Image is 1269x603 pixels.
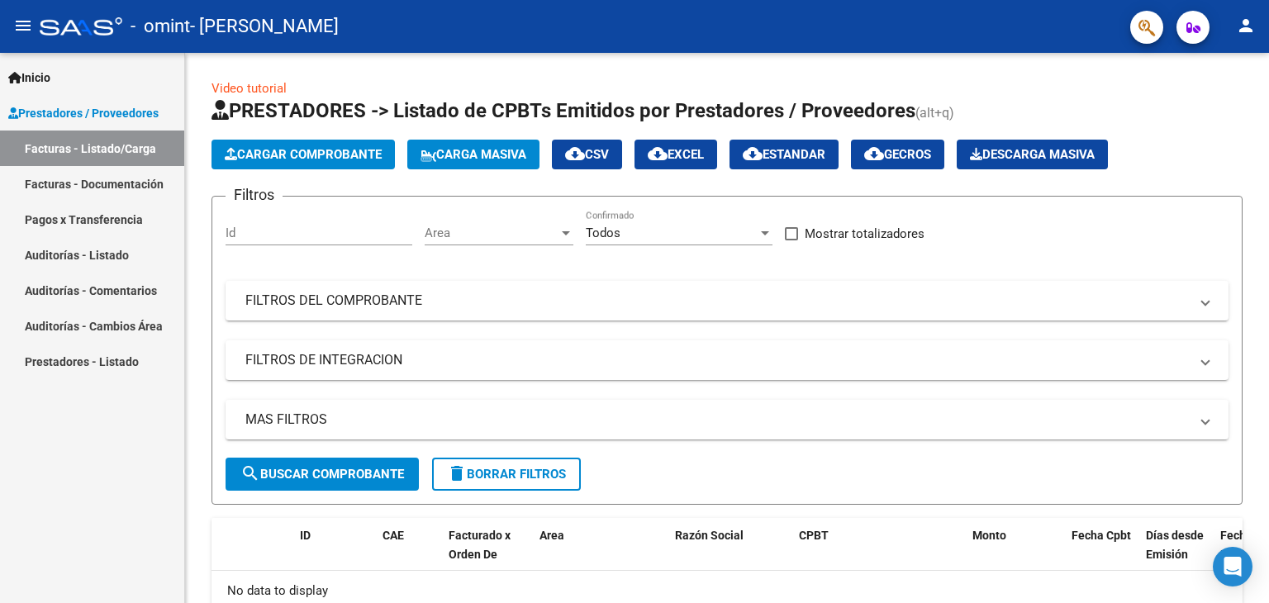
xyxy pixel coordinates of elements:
[421,147,526,162] span: Carga Masiva
[864,147,931,162] span: Gecros
[864,144,884,164] mat-icon: cloud_download
[226,400,1229,439] mat-expansion-panel-header: MAS FILTROS
[972,529,1006,542] span: Monto
[565,147,609,162] span: CSV
[586,226,620,240] span: Todos
[13,16,33,36] mat-icon: menu
[449,529,511,561] span: Facturado x Orden De
[226,183,283,207] h3: Filtros
[383,529,404,542] span: CAE
[190,8,339,45] span: - [PERSON_NAME]
[668,518,792,591] datatable-header-cell: Razón Social
[1139,518,1214,591] datatable-header-cell: Días desde Emisión
[226,281,1229,320] mat-expansion-panel-header: FILTROS DEL COMPROBANTE
[792,518,966,591] datatable-header-cell: CPBT
[970,147,1095,162] span: Descarga Masiva
[805,224,924,244] span: Mostrar totalizadores
[225,147,382,162] span: Cargar Comprobante
[432,458,581,491] button: Borrar Filtros
[966,518,1065,591] datatable-header-cell: Monto
[8,104,159,122] span: Prestadores / Proveedores
[957,140,1108,169] app-download-masive: Descarga masiva de comprobantes (adjuntos)
[799,529,829,542] span: CPBT
[240,467,404,482] span: Buscar Comprobante
[240,463,260,483] mat-icon: search
[245,411,1189,429] mat-panel-title: MAS FILTROS
[442,518,533,591] datatable-header-cell: Facturado x Orden De
[376,518,442,591] datatable-header-cell: CAE
[539,529,564,542] span: Area
[211,99,915,122] span: PRESTADORES -> Listado de CPBTs Emitidos por Prestadores / Proveedores
[1213,547,1252,586] div: Open Intercom Messenger
[552,140,622,169] button: CSV
[743,144,763,164] mat-icon: cloud_download
[131,8,190,45] span: - omint
[851,140,944,169] button: Gecros
[293,518,376,591] datatable-header-cell: ID
[407,140,539,169] button: Carga Masiva
[1072,529,1131,542] span: Fecha Cpbt
[648,144,668,164] mat-icon: cloud_download
[226,340,1229,380] mat-expansion-panel-header: FILTROS DE INTEGRACION
[1220,529,1267,561] span: Fecha Recibido
[1065,518,1139,591] datatable-header-cell: Fecha Cpbt
[634,140,717,169] button: EXCEL
[675,529,744,542] span: Razón Social
[447,467,566,482] span: Borrar Filtros
[533,518,644,591] datatable-header-cell: Area
[565,144,585,164] mat-icon: cloud_download
[1236,16,1256,36] mat-icon: person
[1146,529,1204,561] span: Días desde Emisión
[226,458,419,491] button: Buscar Comprobante
[211,140,395,169] button: Cargar Comprobante
[730,140,839,169] button: Estandar
[8,69,50,87] span: Inicio
[245,292,1189,310] mat-panel-title: FILTROS DEL COMPROBANTE
[300,529,311,542] span: ID
[915,105,954,121] span: (alt+q)
[447,463,467,483] mat-icon: delete
[211,81,287,96] a: Video tutorial
[245,351,1189,369] mat-panel-title: FILTROS DE INTEGRACION
[425,226,558,240] span: Area
[648,147,704,162] span: EXCEL
[957,140,1108,169] button: Descarga Masiva
[743,147,825,162] span: Estandar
